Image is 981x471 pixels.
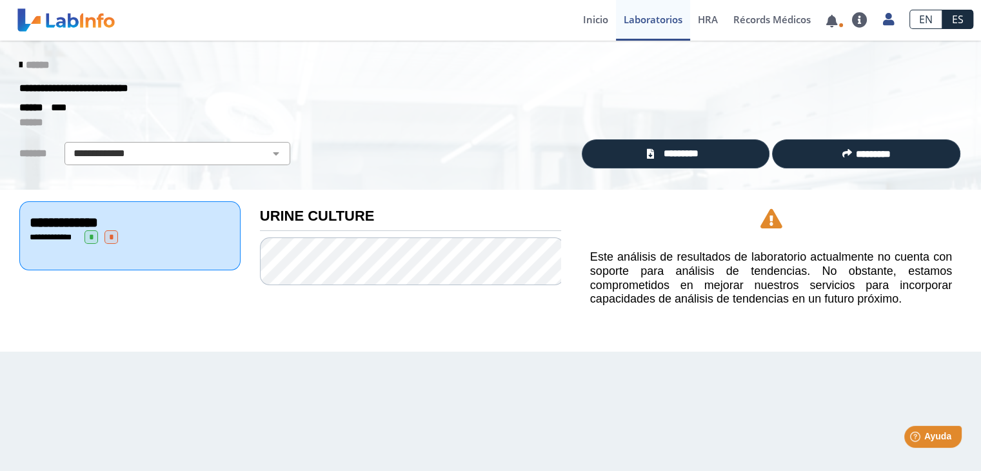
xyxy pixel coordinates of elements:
[942,10,973,29] a: ES
[260,208,375,224] b: URINE CULTURE
[590,250,952,306] h5: Este análisis de resultados de laboratorio actualmente no cuenta con soporte para análisis de ten...
[866,421,967,457] iframe: Help widget launcher
[909,10,942,29] a: EN
[698,13,718,26] span: HRA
